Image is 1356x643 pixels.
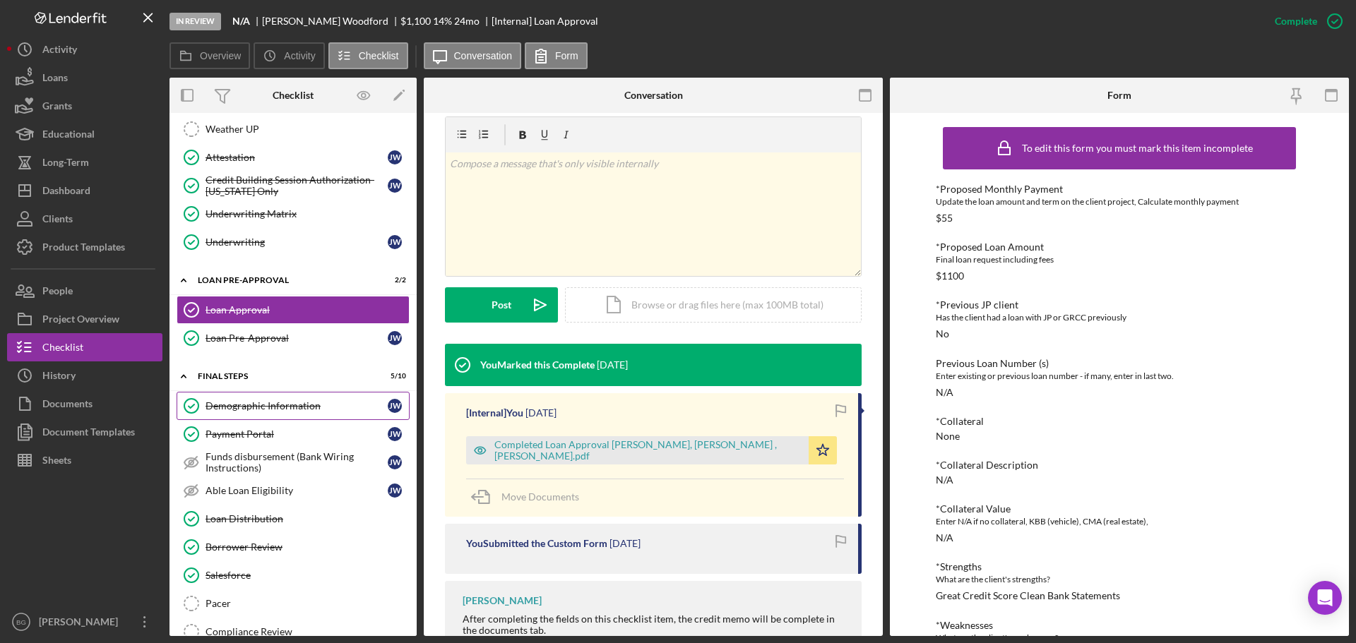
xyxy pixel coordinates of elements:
div: N/A [936,532,953,543]
div: No [936,328,949,339]
button: People [7,277,162,305]
div: Activity [42,35,77,67]
span: Move Documents [501,491,579,503]
button: Documents [7,390,162,418]
div: Dashboard [42,176,90,208]
div: Complete [1275,7,1317,35]
div: Credit Building Session Authorization- [US_STATE] Only [206,174,388,197]
div: Underwriting [206,236,388,248]
div: N/A [936,474,953,486]
div: Educational [42,120,95,152]
button: Activity [254,42,324,69]
div: Open Intercom Messenger [1308,581,1342,615]
div: Completed Loan Approval [PERSON_NAME], [PERSON_NAME] , [PERSON_NAME].pdf [494,439,802,462]
div: Loan Pre-Approval [198,276,371,284]
text: BG [16,618,26,626]
div: Long-Term [42,148,89,180]
button: Grants [7,92,162,120]
div: Underwriting Matrix [206,208,409,220]
div: Checklist [42,333,83,365]
button: Complete [1261,7,1349,35]
div: You Submitted the Custom Form [466,538,607,549]
div: Demographic Information [206,400,388,411]
button: Document Templates [7,418,162,446]
div: Checklist [273,90,314,101]
div: Project Overview [42,305,119,337]
div: *Strengths [936,561,1303,572]
a: Underwriting Matrix [177,200,410,228]
div: *Collateral Description [936,459,1303,471]
button: Completed Loan Approval [PERSON_NAME], [PERSON_NAME] , [PERSON_NAME].pdf [466,436,837,464]
a: Demographic InformationJW [177,392,410,420]
div: *Collateral [936,416,1303,427]
div: 14 % [433,16,452,27]
time: 2025-09-12 18:43 [597,359,628,371]
div: J W [388,235,402,249]
div: Pacer [206,598,409,609]
div: In Review [169,13,221,30]
button: History [7,361,162,390]
div: Document Templates [42,418,135,450]
a: Dashboard [7,176,162,205]
button: Long-Term [7,148,162,176]
div: Documents [42,390,93,421]
div: Loans [42,64,68,95]
div: 5 / 10 [381,372,406,380]
div: Final loan request including fees [936,253,1303,267]
div: FINAL STEPS [198,372,371,380]
div: J W [388,427,402,441]
div: Loan Approval [206,304,409,316]
a: Weather UP [177,115,410,143]
div: *Previous JP client [936,299,1303,311]
div: Conversation [624,90,683,101]
button: Overview [169,42,250,69]
button: Checklist [328,42,408,69]
a: Borrower Review [177,533,410,561]
div: J W [388,483,402,498]
button: Activity [7,35,162,64]
button: Sheets [7,446,162,474]
div: Compliance Review [206,626,409,637]
div: Grants [42,92,72,124]
div: History [42,361,76,393]
button: Post [445,287,558,323]
button: BG[PERSON_NAME] [7,608,162,636]
a: Pacer [177,589,410,618]
div: Salesforce [206,570,409,581]
div: Enter existing or previous loan number - if many, enter in last two. [936,369,1303,383]
div: [PERSON_NAME] [463,595,542,606]
a: UnderwritingJW [177,228,410,256]
button: Educational [7,120,162,148]
a: Credit Building Session Authorization- [US_STATE] OnlyJW [177,172,410,200]
div: *Proposed Loan Amount [936,241,1303,253]
div: 2 / 2 [381,276,406,284]
div: Attestation [206,152,388,163]
div: [Internal] You [466,407,523,419]
div: 24 mo [454,16,480,27]
label: Activity [284,50,315,61]
a: Funds disbursement (Bank Wiring Instructions)JW [177,448,410,476]
button: Clients [7,205,162,233]
div: Update the loan amount and term on the client project, Calculate monthly payment [936,195,1303,209]
div: J W [388,150,402,164]
a: Checklist [7,333,162,361]
div: Post [492,287,511,323]
div: J W [388,399,402,413]
a: Payment PortalJW [177,420,410,448]
label: Conversation [454,50,513,61]
button: Loans [7,64,162,92]
button: Move Documents [466,479,593,515]
div: Has the client had a loan with JP or GRCC previously [936,311,1303,325]
div: $55 [936,212,953,224]
a: Salesforce [177,561,410,589]
div: Sheets [42,446,71,478]
div: J W [388,455,402,469]
div: Loan Distribution [206,513,409,524]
